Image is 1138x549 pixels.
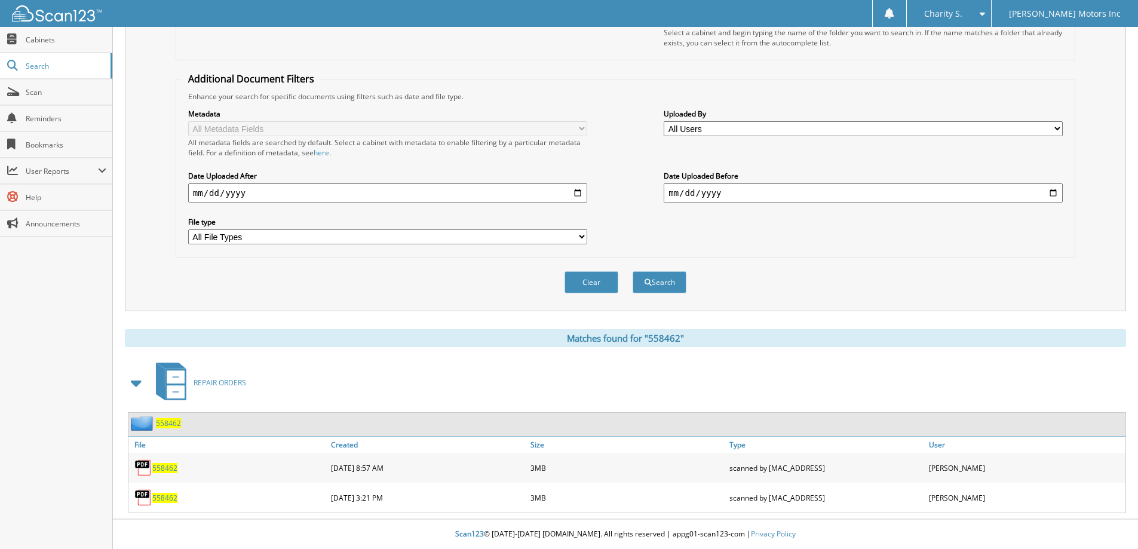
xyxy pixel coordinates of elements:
[188,137,587,158] div: All metadata fields are searched by default. Select a cabinet with metadata to enable filtering b...
[26,114,106,124] span: Reminders
[926,456,1125,480] div: [PERSON_NAME]
[664,27,1063,48] div: Select a cabinet and begin typing the name of the folder you want to search in. If the name match...
[328,437,527,453] a: Created
[113,520,1138,549] div: © [DATE]-[DATE] [DOMAIN_NAME]. All rights reserved | appg01-scan123-com |
[751,529,796,539] a: Privacy Policy
[188,109,587,119] label: Metadata
[455,529,484,539] span: Scan123
[26,87,106,97] span: Scan
[926,437,1125,453] a: User
[926,486,1125,510] div: [PERSON_NAME]
[26,140,106,150] span: Bookmarks
[664,183,1063,203] input: end
[128,437,328,453] a: File
[194,378,246,388] span: REPAIR ORDERS
[182,72,320,85] legend: Additional Document Filters
[188,217,587,227] label: File type
[726,486,926,510] div: scanned by [MAC_ADDRESS]
[12,5,102,22] img: scan123-logo-white.svg
[26,166,98,176] span: User Reports
[26,192,106,203] span: Help
[131,416,156,431] img: folder2.png
[152,493,177,503] a: 558462
[527,437,727,453] a: Size
[664,109,1063,119] label: Uploaded By
[1009,10,1121,17] span: [PERSON_NAME] Motors Inc
[633,271,686,293] button: Search
[664,171,1063,181] label: Date Uploaded Before
[188,171,587,181] label: Date Uploaded After
[565,271,618,293] button: Clear
[527,486,727,510] div: 3MB
[182,91,1069,102] div: Enhance your search for specific documents using filters such as date and file type.
[726,456,926,480] div: scanned by [MAC_ADDRESS]
[188,183,587,203] input: start
[26,219,106,229] span: Announcements
[26,35,106,45] span: Cabinets
[726,437,926,453] a: Type
[314,148,329,158] a: here
[328,486,527,510] div: [DATE] 3:21 PM
[328,456,527,480] div: [DATE] 8:57 AM
[924,10,962,17] span: Charity S.
[134,489,152,507] img: PDF.png
[26,61,105,71] span: Search
[152,463,177,473] a: 558462
[134,459,152,477] img: PDF.png
[527,456,727,480] div: 3MB
[156,418,181,428] a: 558462
[149,359,246,406] a: REPAIR ORDERS
[125,329,1126,347] div: Matches found for "558462"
